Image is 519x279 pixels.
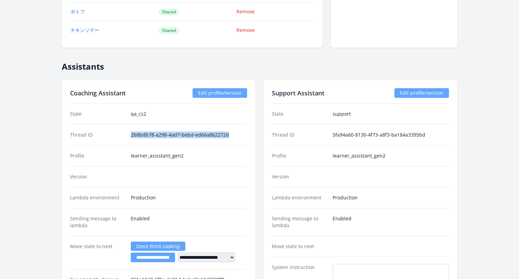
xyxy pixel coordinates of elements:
[333,194,449,201] dd: Production
[159,27,179,34] span: Shared
[70,8,85,15] a: ポトフ
[62,56,457,72] h2: Assistants
[237,8,255,15] a: Remove
[70,194,125,201] dt: Lambda environment
[131,194,247,201] dd: Production
[131,215,247,229] dd: Enabled
[272,194,327,201] dt: Lambda environment
[131,242,185,251] a: Done third cooking
[333,111,449,117] dd: support
[394,88,449,98] a: Edit profile/version
[272,131,327,138] dt: Thread ID
[70,243,125,262] dt: Move state to next
[272,243,327,250] dt: Move state to next
[272,173,327,180] dt: Version
[131,152,247,159] dd: learner_assistant_gen2
[70,131,125,138] dt: Thread ID
[333,215,449,229] dd: Enabled
[272,215,327,229] dt: Sending message to lambda
[272,152,327,159] dt: Profile
[272,88,324,98] h2: Support Assistant
[70,152,125,159] dt: Profile
[333,131,449,138] dd: 5fa94a60-8130-4f73-a8f3-ba184a3395bd
[70,215,125,229] dt: Sending message to lambda
[70,27,99,33] a: チキンソテー
[159,9,179,15] span: Shared
[131,111,247,117] dd: qa_cs2
[70,173,125,180] dt: Version
[70,88,126,98] h2: Coaching Assistant
[131,131,247,138] dd: 2b8bdb78-a298-4ad7-bebd-ed66a862272d
[333,152,449,159] dd: learner_assistant_gen2
[272,111,327,117] dt: State
[70,111,125,117] dt: State
[193,88,247,98] a: Edit profile/version
[237,27,255,33] a: Remove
